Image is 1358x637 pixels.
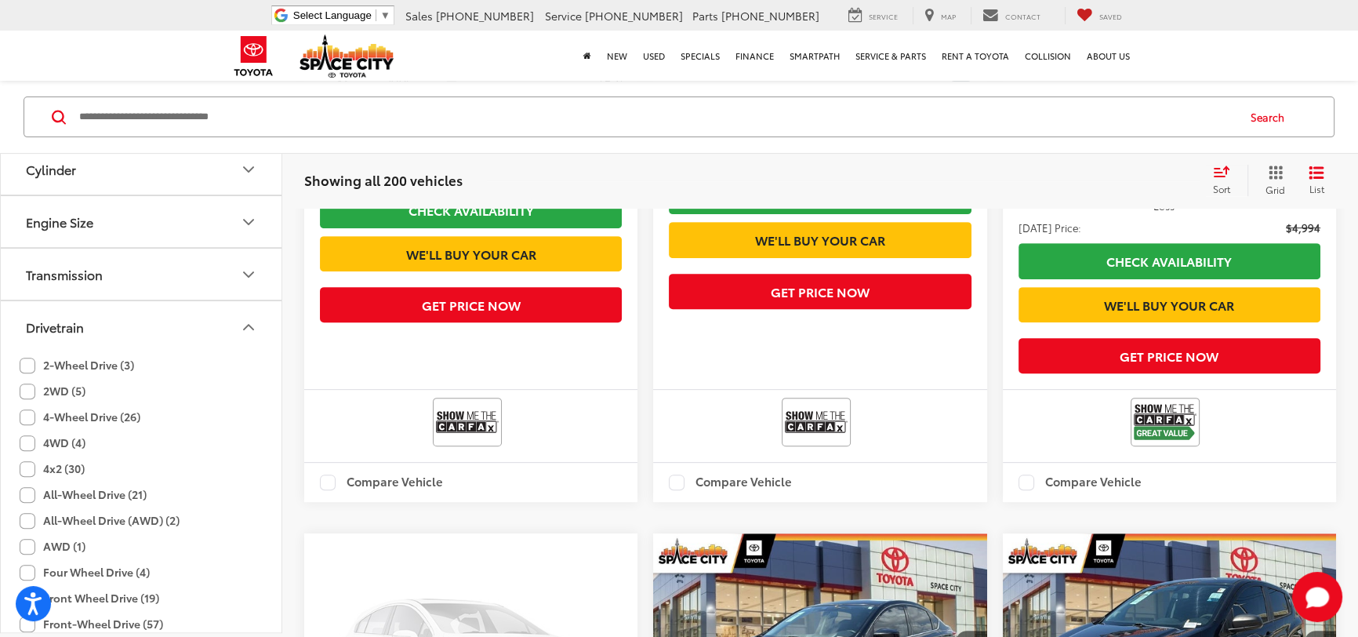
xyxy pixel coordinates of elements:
span: Contact [1005,11,1040,21]
label: AWD (1) [20,534,85,560]
a: We'll Buy Your Car [669,222,971,257]
label: All-Wheel Drive (AWD) (2) [20,508,180,534]
a: Used [635,31,673,81]
button: CylinderCylinder [1,144,283,195]
div: Engine Size [26,215,93,230]
a: Contact [971,7,1052,24]
div: Drivetrain [239,318,258,337]
img: View CARFAX report [785,401,848,442]
button: Get Price Now [669,274,971,309]
label: 4x2 (30) [20,457,85,482]
span: Showing all 200 vehicles [304,170,463,189]
div: Cylinder [26,162,76,177]
div: Transmission [239,265,258,284]
img: Toyota [224,31,283,82]
input: Search by Make, Model, or Keyword [78,98,1236,136]
a: Service & Parts [848,31,934,81]
label: All-Wheel Drive (21) [20,482,147,508]
button: Toggle Chat Window [1292,572,1342,622]
svg: Start Chat [1292,572,1342,622]
button: Grid View [1247,165,1297,196]
img: View CARFAX report [1134,401,1196,442]
span: [DATE] Price: [1018,220,1081,235]
span: Grid [1265,183,1285,196]
span: [PHONE_NUMBER] [585,8,683,24]
a: Collision [1017,31,1079,81]
label: 2WD (5) [20,379,85,405]
a: New [599,31,635,81]
div: Transmission [26,268,103,282]
button: Get Price Now [1018,338,1320,373]
label: Compare Vehicle [1018,475,1142,490]
label: Front Wheel Drive (19) [20,586,159,612]
a: We'll Buy Your Car [1018,287,1320,322]
a: My Saved Vehicles [1065,7,1134,24]
a: Check Availability [320,192,622,227]
a: Check Availability [1018,243,1320,278]
button: Get Price Now [320,287,622,322]
a: Rent a Toyota [934,31,1017,81]
label: Four Wheel Drive (4) [20,560,150,586]
a: SmartPath [782,31,848,81]
span: $4,994 [1286,220,1320,235]
a: About Us [1079,31,1138,81]
span: ▼ [380,9,390,21]
span: Sales [405,8,433,24]
a: Service [837,7,910,24]
img: Space City Toyota [300,35,394,78]
span: Service [869,11,898,21]
label: 4WD (4) [20,431,85,457]
div: Drivetrain [26,320,84,335]
img: View CARFAX report [436,401,499,442]
button: Select sort value [1205,165,1247,196]
span: [PHONE_NUMBER] [721,8,819,24]
a: We'll Buy Your Car [320,236,622,271]
span: Map [941,11,956,21]
label: 4-Wheel Drive (26) [20,405,140,431]
label: 2-Wheel Drive (3) [20,353,134,379]
span: [PHONE_NUMBER] [436,8,534,24]
a: Specials [673,31,728,81]
a: Map [913,7,968,24]
a: Finance [728,31,782,81]
a: Home [576,31,599,81]
button: List View [1297,165,1336,196]
button: TransmissionTransmission [1,249,283,300]
label: Compare Vehicle [669,475,792,490]
span: Service [545,8,582,24]
span: Parts [692,8,718,24]
span: Saved [1099,11,1122,21]
label: Compare Vehicle [320,475,443,490]
button: DrivetrainDrivetrain [1,302,283,353]
span: List [1309,182,1324,195]
span: Select Language [293,9,372,21]
a: Select Language​ [293,9,390,21]
button: Engine SizeEngine Size [1,197,283,248]
div: Cylinder [239,160,258,179]
div: Engine Size [239,213,258,231]
button: Search [1236,97,1307,136]
span: Sort [1213,182,1230,195]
